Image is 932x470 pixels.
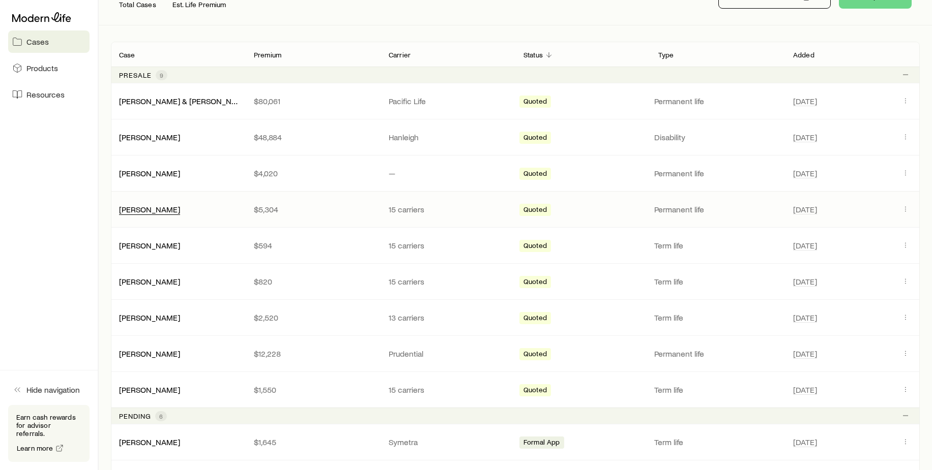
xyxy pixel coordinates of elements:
[119,132,180,142] a: [PERSON_NAME]
[389,96,507,106] p: Pacific Life
[654,168,781,178] p: Permanent life
[119,437,180,447] a: [PERSON_NAME]
[389,349,507,359] p: Prudential
[254,168,372,178] p: $4,020
[160,71,163,79] span: 9
[654,204,781,214] p: Permanent life
[119,312,180,322] a: [PERSON_NAME]
[119,1,156,9] p: Total Cases
[254,132,372,142] p: $48,884
[119,132,180,143] div: [PERSON_NAME]
[389,168,507,178] p: —
[523,350,547,360] span: Quoted
[523,133,547,144] span: Quoted
[523,205,547,216] span: Quoted
[8,30,90,53] a: Cases
[254,276,372,287] p: $820
[119,349,180,358] a: [PERSON_NAME]
[254,96,372,106] p: $80,061
[389,51,411,59] p: Carrier
[26,89,65,100] span: Resources
[654,132,781,142] p: Disability
[793,132,817,142] span: [DATE]
[389,204,507,214] p: 15 carriers
[389,132,507,142] p: Hanleigh
[654,240,781,250] p: Term life
[793,437,817,447] span: [DATE]
[119,96,238,107] div: [PERSON_NAME] & [PERSON_NAME], LLP
[793,51,814,59] p: Added
[793,385,817,395] span: [DATE]
[523,97,547,108] span: Quoted
[658,51,674,59] p: Type
[654,349,781,359] p: Permanent life
[389,437,507,447] p: Symetra
[119,51,135,59] p: Case
[26,37,49,47] span: Cases
[119,204,180,214] a: [PERSON_NAME]
[523,314,547,324] span: Quoted
[254,312,372,323] p: $2,520
[523,241,547,252] span: Quoted
[389,385,507,395] p: 15 carriers
[119,437,180,448] div: [PERSON_NAME]
[119,168,180,179] div: [PERSON_NAME]
[119,312,180,323] div: [PERSON_NAME]
[523,51,543,59] p: Status
[523,438,560,449] span: Formal App
[8,405,90,462] div: Earn cash rewards for advisor referrals.Learn more
[119,240,180,250] a: [PERSON_NAME]
[523,386,547,396] span: Quoted
[254,204,372,214] p: $5,304
[254,385,372,395] p: $1,550
[119,96,266,106] a: [PERSON_NAME] & [PERSON_NAME], LLP
[119,412,151,420] p: Pending
[8,83,90,106] a: Resources
[254,51,281,59] p: Premium
[26,63,58,73] span: Products
[389,240,507,250] p: 15 carriers
[793,349,817,359] span: [DATE]
[654,312,781,323] p: Term life
[523,277,547,288] span: Quoted
[793,240,817,250] span: [DATE]
[119,385,180,395] div: [PERSON_NAME]
[654,276,781,287] p: Term life
[119,204,180,215] div: [PERSON_NAME]
[8,57,90,79] a: Products
[159,412,163,420] span: 6
[119,385,180,394] a: [PERSON_NAME]
[26,385,80,395] span: Hide navigation
[17,445,53,452] span: Learn more
[793,96,817,106] span: [DATE]
[254,240,372,250] p: $594
[793,204,817,214] span: [DATE]
[254,349,372,359] p: $12,228
[119,276,180,287] div: [PERSON_NAME]
[172,1,226,9] p: Est. Life Premium
[119,168,180,178] a: [PERSON_NAME]
[119,349,180,359] div: [PERSON_NAME]
[8,379,90,401] button: Hide navigation
[16,413,81,437] p: Earn cash rewards for advisor referrals.
[793,168,817,178] span: [DATE]
[254,437,372,447] p: $1,645
[793,276,817,287] span: [DATE]
[654,437,781,447] p: Term life
[119,276,180,286] a: [PERSON_NAME]
[389,276,507,287] p: 15 carriers
[119,240,180,251] div: [PERSON_NAME]
[793,312,817,323] span: [DATE]
[523,169,547,180] span: Quoted
[119,71,152,79] p: Presale
[654,385,781,395] p: Term life
[389,312,507,323] p: 13 carriers
[654,96,781,106] p: Permanent life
